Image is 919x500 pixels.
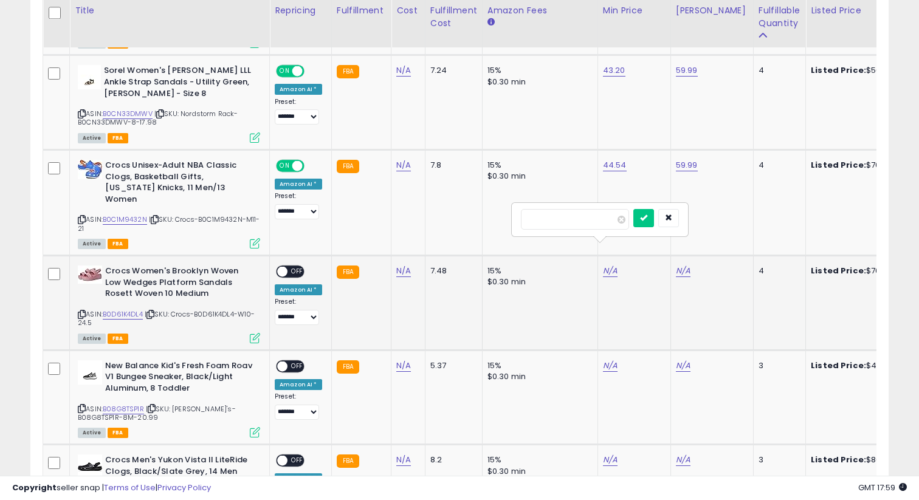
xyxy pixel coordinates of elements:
[78,360,102,385] img: 31z5ZzMlLCL._SL40_.jpg
[287,267,307,277] span: OFF
[811,65,912,76] div: $56.14
[78,309,255,327] span: | SKU: Crocs-B0D61K4DL4-W10-24.5
[337,65,359,78] small: FBA
[105,160,253,208] b: Crocs Unisex-Adult NBA Classic Clogs, Basketball Gifts, [US_STATE] Knicks, 11 Men/13 Women
[78,109,238,127] span: | SKU: Nordstorm Rack-B0CN33DMWV-8-17.98
[396,64,411,77] a: N/A
[487,454,588,465] div: 15%
[603,64,625,77] a: 43.20
[811,160,912,171] div: $70.00
[396,360,411,372] a: N/A
[487,276,588,287] div: $0.30 min
[78,133,106,143] span: All listings currently available for purchase on Amazon
[275,284,322,295] div: Amazon AI *
[811,360,912,371] div: $45.07
[603,265,618,277] a: N/A
[103,309,143,320] a: B0D61K4DL4
[275,98,322,125] div: Preset:
[108,239,128,249] span: FBA
[337,4,386,17] div: Fulfillment
[811,159,866,171] b: Listed Price:
[337,265,359,279] small: FBA
[104,65,252,102] b: Sorel Women's [PERSON_NAME] LLL Ankle Strap Sandals - Utility Green, [PERSON_NAME] - Size 8
[303,66,322,77] span: OFF
[78,265,260,342] div: ASIN:
[103,109,153,119] a: B0CN33DMWV
[759,265,796,276] div: 4
[275,392,322,420] div: Preset:
[487,4,593,17] div: Amazon Fees
[811,265,866,276] b: Listed Price:
[676,159,698,171] a: 59.99
[759,4,800,30] div: Fulfillable Quantity
[430,160,473,171] div: 7.8
[275,192,322,219] div: Preset:
[78,428,106,438] span: All listings currently available for purchase on Amazon
[487,265,588,276] div: 15%
[78,65,101,89] img: 31kgamNXbQL._SL40_.jpg
[103,404,144,414] a: B08G8TSP1R
[108,428,128,438] span: FBA
[275,298,322,325] div: Preset:
[759,160,796,171] div: 4
[105,360,253,397] b: New Balance Kid's Fresh Foam Roav V1 Bungee Sneaker, Black/Light Aluminum, 8 Toddler
[396,265,411,277] a: N/A
[487,360,588,371] div: 15%
[759,65,796,76] div: 4
[275,4,326,17] div: Repricing
[275,84,322,95] div: Amazon AI *
[487,77,588,87] div: $0.30 min
[487,160,588,171] div: 15%
[157,482,211,493] a: Privacy Policy
[78,404,236,422] span: | SKU: [PERSON_NAME]'s-B08G8TSP1R-8M-20.99
[811,454,866,465] b: Listed Price:
[811,454,912,465] div: $80.00
[12,482,211,494] div: seller snap | |
[676,265,690,277] a: N/A
[78,265,102,284] img: 314t9VFg3cL._SL40_.jpg
[676,454,690,466] a: N/A
[12,482,57,493] strong: Copyright
[108,334,128,344] span: FBA
[78,454,102,479] img: 31LMBgCeZ9L._SL40_.jpg
[337,160,359,173] small: FBA
[277,66,292,77] span: ON
[603,159,627,171] a: 44.54
[105,265,253,303] b: Crocs Women's Brooklyn Woven Low Wedges Platform Sandals Rosett Woven 10 Medium
[78,160,260,247] div: ASIN:
[396,4,420,17] div: Cost
[603,4,666,17] div: Min Price
[275,379,322,390] div: Amazon AI *
[78,65,260,142] div: ASIN:
[396,159,411,171] a: N/A
[811,265,912,276] div: $70.00
[603,360,618,372] a: N/A
[811,64,866,76] b: Listed Price:
[759,360,796,371] div: 3
[676,4,748,17] div: [PERSON_NAME]
[396,454,411,466] a: N/A
[337,360,359,374] small: FBA
[75,4,264,17] div: Title
[337,454,359,468] small: FBA
[105,454,253,480] b: Crocs Men's Yukon Vista II LiteRide Clogs, Black/Slate Grey, 14 Men
[303,161,322,171] span: OFF
[104,482,156,493] a: Terms of Use
[103,214,147,225] a: B0C1M9432N
[487,65,588,76] div: 15%
[430,65,473,76] div: 7.24
[676,64,698,77] a: 59.99
[430,4,477,30] div: Fulfillment Cost
[811,4,916,17] div: Listed Price
[78,214,260,233] span: | SKU: Crocs-B0C1M9432N-M11-21
[78,360,260,437] div: ASIN:
[858,482,907,493] span: 2025-10-6 17:59 GMT
[287,361,307,371] span: OFF
[487,371,588,382] div: $0.30 min
[430,265,473,276] div: 7.48
[275,179,322,190] div: Amazon AI *
[811,360,866,371] b: Listed Price:
[78,160,102,179] img: 51HJlIYIJML._SL40_.jpg
[676,360,690,372] a: N/A
[487,17,495,28] small: Amazon Fees.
